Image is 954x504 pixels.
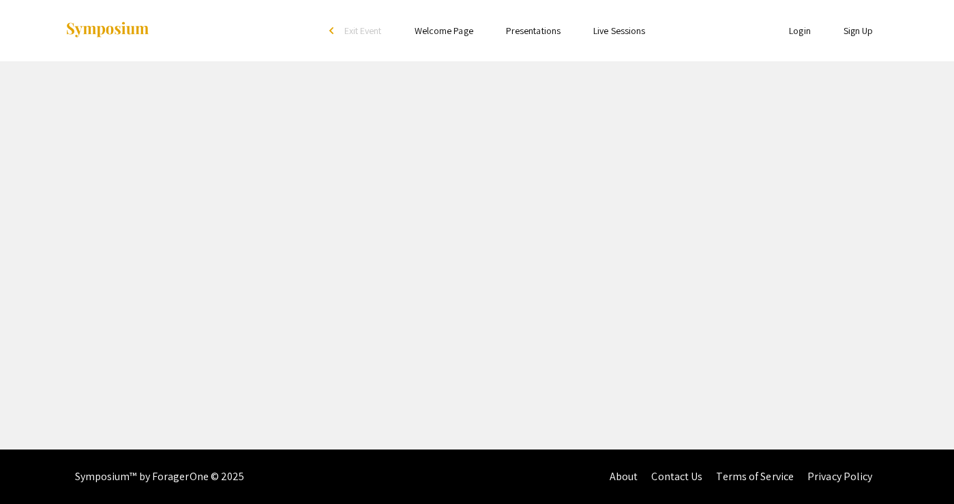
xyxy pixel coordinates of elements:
[610,469,638,484] a: About
[716,469,794,484] a: Terms of Service
[344,25,382,37] span: Exit Event
[844,25,874,37] a: Sign Up
[593,25,645,37] a: Live Sessions
[789,25,811,37] a: Login
[329,27,338,35] div: arrow_back_ios
[75,450,245,504] div: Symposium™ by ForagerOne © 2025
[506,25,561,37] a: Presentations
[807,469,872,484] a: Privacy Policy
[65,21,150,40] img: Symposium by ForagerOne
[651,469,702,484] a: Contact Us
[415,25,473,37] a: Welcome Page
